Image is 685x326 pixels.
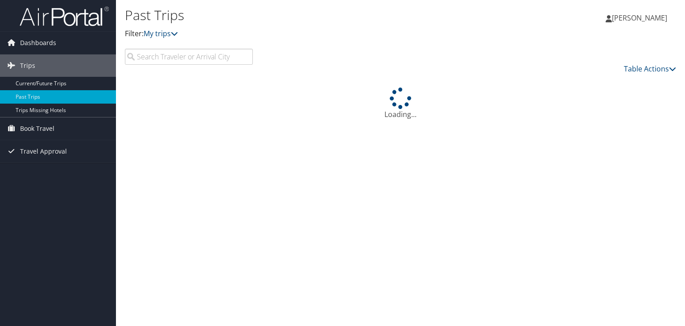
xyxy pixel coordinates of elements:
h1: Past Trips [125,6,492,25]
input: Search Traveler or Arrival City [125,49,253,65]
img: airportal-logo.png [20,6,109,27]
span: Dashboards [20,32,56,54]
span: Travel Approval [20,140,67,163]
div: Loading... [125,88,676,120]
a: [PERSON_NAME] [606,4,676,31]
span: [PERSON_NAME] [612,13,667,23]
a: My trips [144,29,178,38]
p: Filter: [125,28,492,40]
span: Trips [20,54,35,77]
a: Table Actions [624,64,676,74]
span: Book Travel [20,117,54,140]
